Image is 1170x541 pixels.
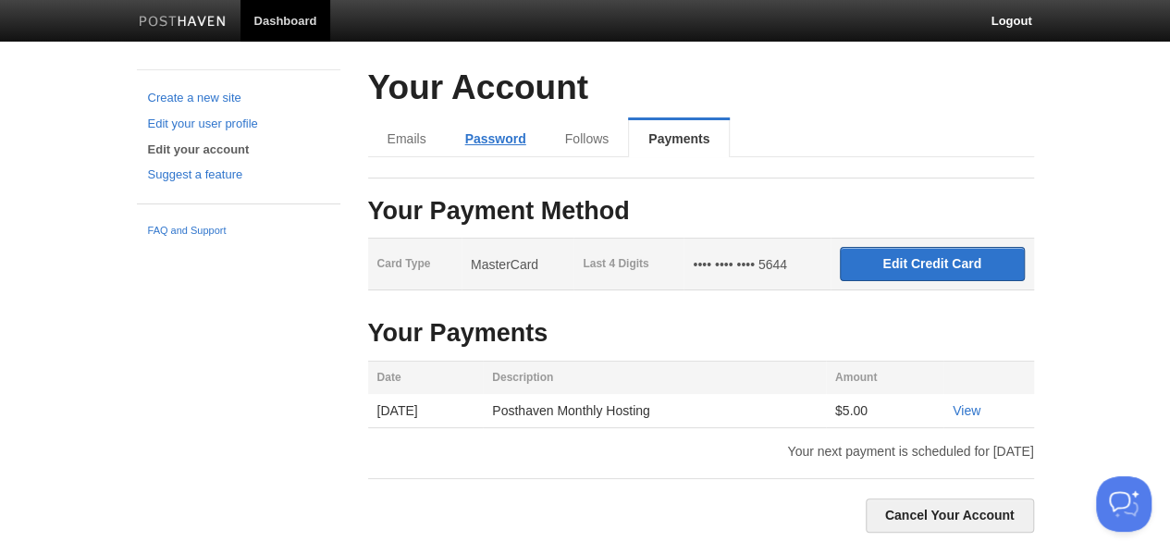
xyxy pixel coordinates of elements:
[368,394,484,428] td: [DATE]
[953,403,980,418] a: View
[139,16,227,30] img: Posthaven-bar
[573,239,684,290] th: Last 4 Digits
[148,166,329,185] a: Suggest a feature
[368,69,1034,107] h2: Your Account
[368,320,1034,348] h3: Your Payments
[368,239,462,290] th: Card Type
[368,120,446,157] a: Emails
[483,362,826,395] th: Description
[826,362,943,395] th: Amount
[1096,476,1152,532] iframe: Help Scout Beacon - Open
[826,394,943,428] td: $5.00
[368,198,1034,226] h3: Your Payment Method
[446,120,546,157] a: Password
[840,247,1025,281] input: Edit Credit Card
[368,362,484,395] th: Date
[148,141,329,160] a: Edit your account
[483,394,826,428] td: Posthaven Monthly Hosting
[462,239,573,290] td: MasterCard
[148,115,329,134] a: Edit your user profile
[148,223,329,240] a: FAQ and Support
[354,445,1048,458] div: Your next payment is scheduled for [DATE]
[684,239,831,290] td: •••• •••• •••• 5644
[148,89,329,108] a: Create a new site
[628,120,730,157] a: Payments
[866,498,1034,533] a: Cancel Your Account
[546,120,628,157] a: Follows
